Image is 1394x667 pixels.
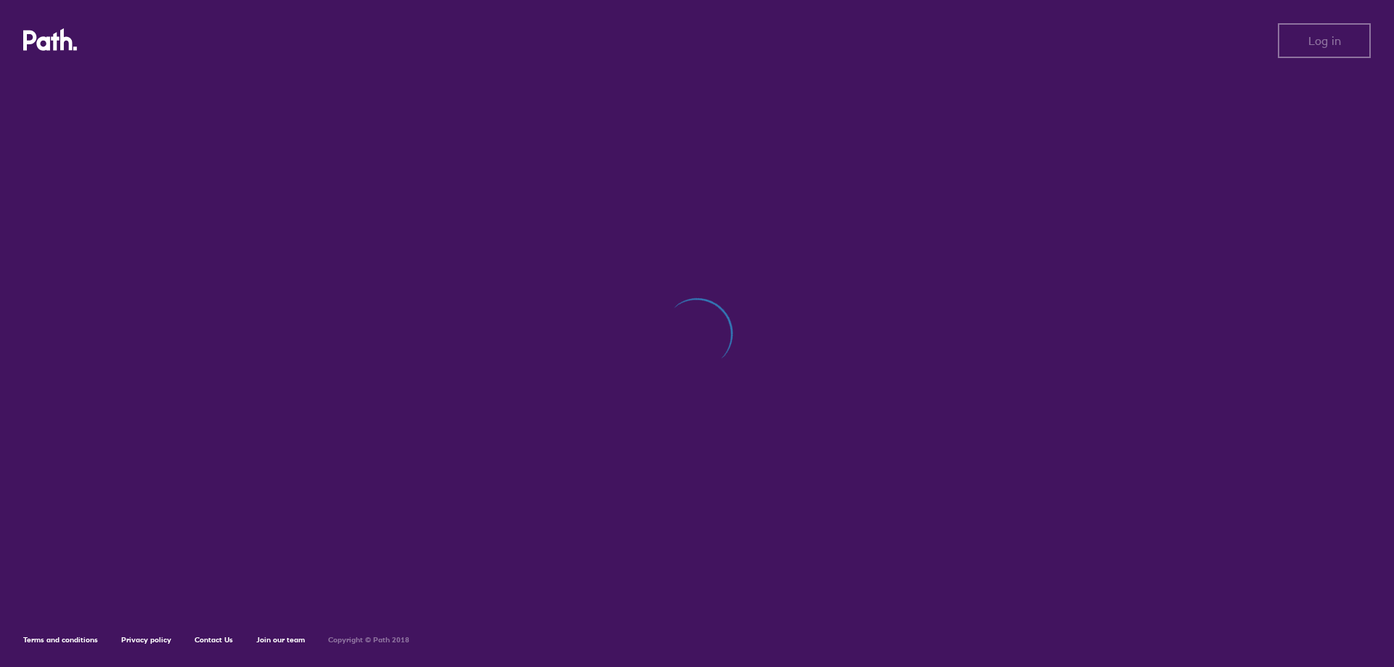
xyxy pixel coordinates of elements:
[256,635,305,645] a: Join our team
[328,636,409,645] h6: Copyright © Path 2018
[195,635,233,645] a: Contact Us
[1278,23,1371,58] button: Log in
[121,635,171,645] a: Privacy policy
[23,635,98,645] a: Terms and conditions
[1308,34,1341,47] span: Log in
